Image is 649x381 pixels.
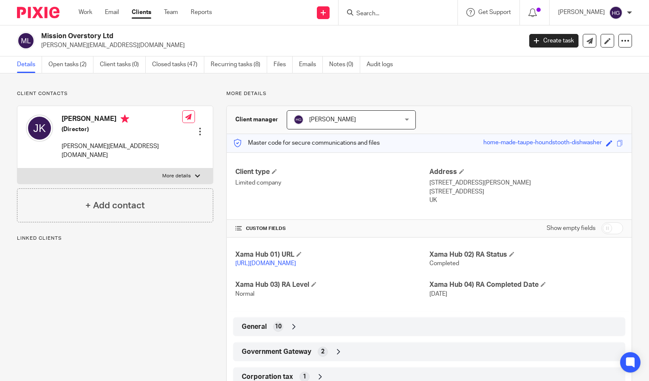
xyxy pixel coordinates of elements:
span: [DATE] [429,291,447,297]
p: [PERSON_NAME] [558,8,605,17]
img: Pixie [17,7,59,18]
a: Work [79,8,92,17]
h4: Client type [235,168,429,176]
span: Government Gateway [242,347,311,356]
p: UK [429,196,623,205]
a: Details [17,56,42,73]
a: Reports [191,8,212,17]
i: Primary [121,115,129,123]
p: Limited company [235,179,429,187]
a: Open tasks (2) [48,56,93,73]
a: Create task [529,34,578,48]
h4: Xama Hub 01) URL [235,250,429,259]
a: Closed tasks (47) [152,56,204,73]
p: Client contacts [17,90,213,97]
h4: CUSTOM FIELDS [235,225,429,232]
span: 2 [321,347,324,356]
a: [URL][DOMAIN_NAME] [235,261,296,266]
p: Linked clients [17,235,213,242]
span: 10 [275,322,282,331]
span: Get Support [478,9,511,15]
h4: Address [429,168,623,176]
h3: Client manager [235,115,278,124]
p: [STREET_ADDRESS][PERSON_NAME] [429,179,623,187]
a: Recurring tasks (8) [211,56,267,73]
input: Search [356,10,432,18]
p: [PERSON_NAME][EMAIL_ADDRESS][DOMAIN_NAME] [41,41,516,50]
label: Show empty fields [547,224,595,233]
a: Clients [132,8,151,17]
a: Files [274,56,293,73]
p: Master code for secure communications and files [233,139,380,147]
a: Team [164,8,178,17]
img: svg%3E [26,115,53,142]
a: Email [105,8,119,17]
h5: (Director) [62,125,182,134]
a: Notes (0) [329,56,360,73]
span: Normal [235,291,254,297]
span: [PERSON_NAME] [309,117,356,123]
p: [PERSON_NAME][EMAIL_ADDRESS][DOMAIN_NAME] [62,142,182,160]
p: More details [226,90,632,97]
h2: Mission Overstory Ltd [41,32,421,41]
span: 1 [303,373,306,381]
img: svg%3E [293,115,304,125]
img: svg%3E [609,6,623,20]
a: Emails [299,56,323,73]
h4: [PERSON_NAME] [62,115,182,125]
p: [STREET_ADDRESS] [429,188,623,196]
a: Audit logs [367,56,399,73]
h4: Xama Hub 04) RA Completed Date [429,280,623,289]
p: More details [162,173,191,179]
span: General [242,322,267,331]
h4: + Add contact [85,199,145,212]
h4: Xama Hub 03) RA Level [235,280,429,289]
h4: Xama Hub 02) RA Status [429,250,623,259]
span: Completed [429,261,459,266]
div: home-made-taupe-houndstooth-dishwasher [483,138,602,148]
img: svg%3E [17,32,35,50]
a: Client tasks (0) [100,56,146,73]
